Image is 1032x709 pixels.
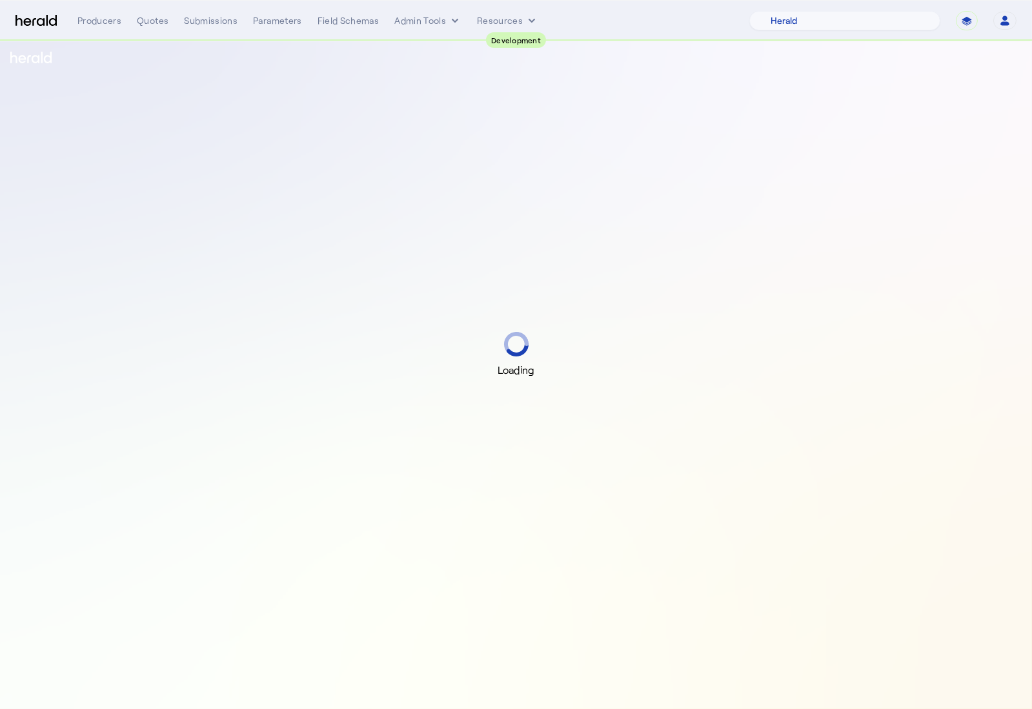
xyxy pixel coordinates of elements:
[318,14,379,27] div: Field Schemas
[394,14,461,27] button: internal dropdown menu
[184,14,238,27] div: Submissions
[77,14,121,27] div: Producers
[477,14,538,27] button: Resources dropdown menu
[486,32,546,48] div: Development
[137,14,168,27] div: Quotes
[15,15,57,27] img: Herald Logo
[253,14,302,27] div: Parameters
